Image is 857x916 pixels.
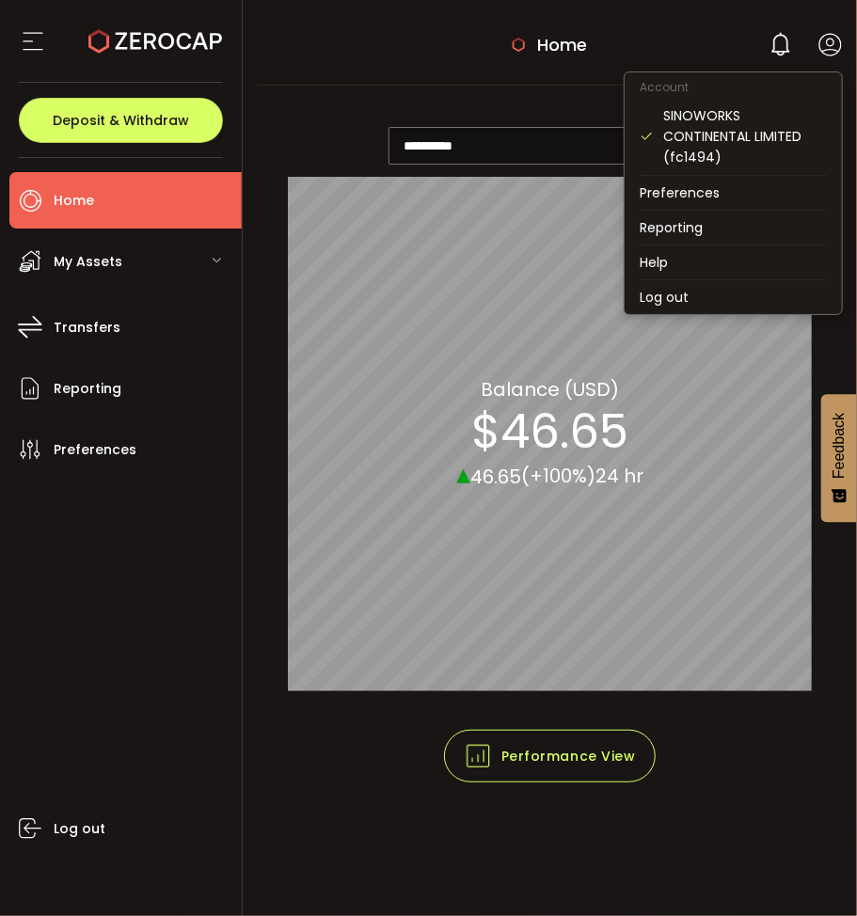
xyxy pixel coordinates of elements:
[54,187,94,214] span: Home
[471,404,628,461] section: $46.65
[456,454,470,495] span: ▴
[54,815,105,843] span: Log out
[625,280,842,314] li: Log out
[625,79,704,95] span: Account
[19,98,223,143] button: Deposit & Withdraw
[663,105,827,167] div: SINOWORKS CONTINENTAL LIMITED (fc1494)
[821,394,857,522] button: Feedback - Show survey
[831,413,848,479] span: Feedback
[53,114,189,127] span: Deposit & Withdraw
[470,465,521,491] span: 46.65
[537,32,587,57] span: Home
[625,176,842,210] li: Preferences
[54,314,120,341] span: Transfers
[595,463,643,489] span: 24 hr
[464,742,636,770] span: Performance View
[54,375,121,403] span: Reporting
[631,713,857,916] iframe: Chat Widget
[631,713,857,916] div: 聊天小工具
[625,211,842,245] li: Reporting
[625,245,842,279] li: Help
[54,248,122,276] span: My Assets
[521,463,595,489] span: (+100%)
[481,376,619,404] section: Balance (USD)
[54,436,136,464] span: Preferences
[444,730,656,782] button: Performance View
